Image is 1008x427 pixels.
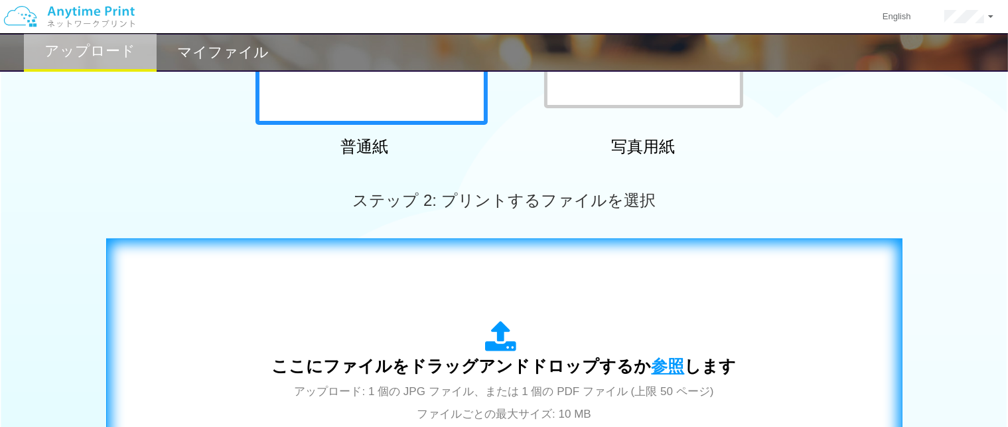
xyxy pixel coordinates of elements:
[295,385,714,420] span: アップロード: 1 個の JPG ファイル、または 1 個の PDF ファイル (上限 50 ページ) ファイルごとの最大サイズ: 10 MB
[177,44,269,60] h2: マイファイル
[652,357,685,375] span: 参照
[272,357,737,375] span: ここにファイルをドラッグアンドドロップするか します
[45,43,136,59] h2: アップロード
[249,138,481,155] h2: 普通紙
[352,191,655,209] span: ステップ 2: プリントするファイルを選択
[528,138,760,155] h2: 写真用紙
